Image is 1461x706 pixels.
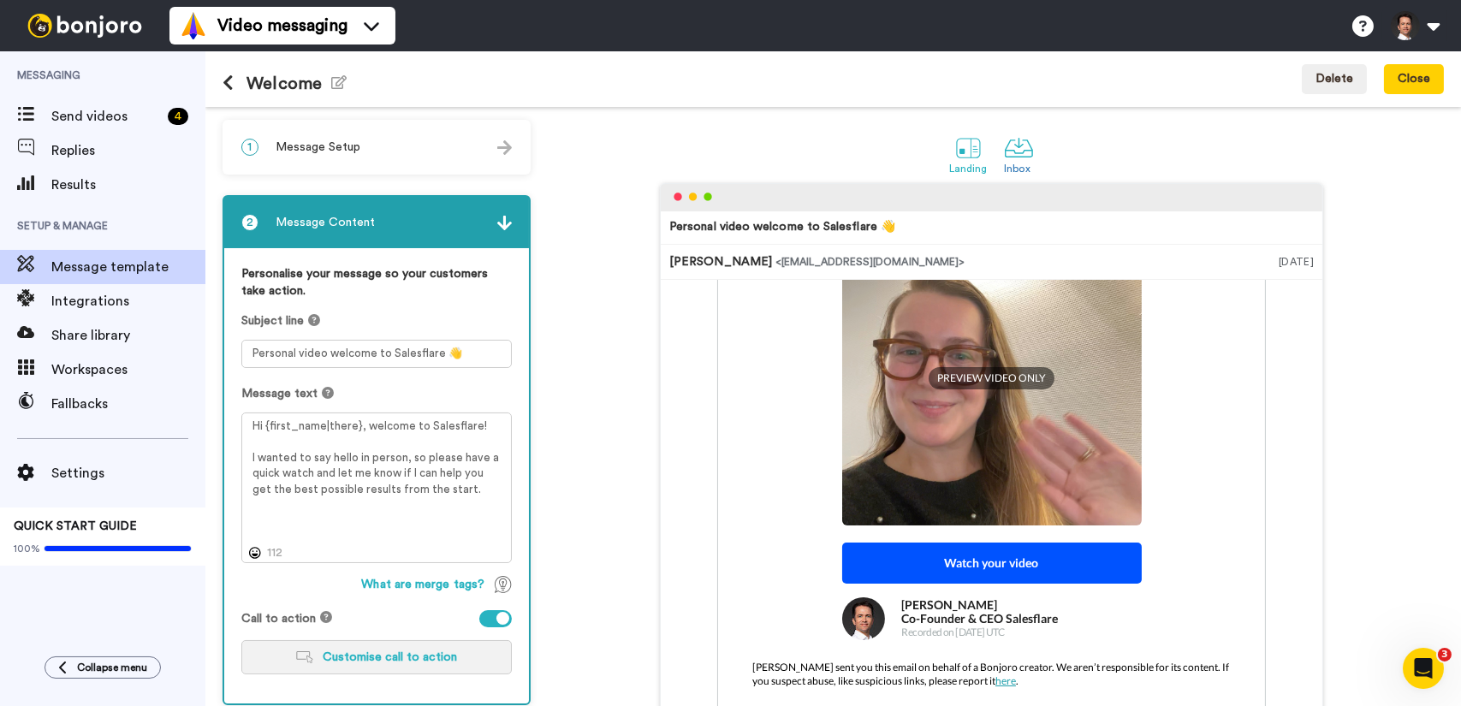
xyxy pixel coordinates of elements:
img: customiseCTA.svg [296,651,313,663]
span: Call to action [241,610,316,627]
span: Fallbacks [51,394,205,414]
span: What are merge tags? [361,576,484,593]
div: Watch your video [842,543,1142,584]
span: 3 [1438,648,1452,662]
span: Send videos [51,106,161,127]
span: here [995,674,1016,687]
textarea: Personal video welcome to Salesflare 👋 [241,340,512,368]
img: arrow.svg [497,140,512,155]
img: TagTips.svg [495,576,512,593]
div: 1Message Setup [223,120,531,175]
div: Inbox [1004,163,1034,175]
div: [DATE] [1279,253,1314,270]
span: 1 [241,139,258,156]
span: Results [51,175,205,195]
span: Subject line [241,312,304,329]
span: Workspaces [51,359,205,380]
button: Collapse menu [45,656,161,679]
textarea: Hi {first_name|there}, welcome to Salesflare! I wanted to say hello in person, so please have a q... [241,412,512,563]
span: Video messaging [217,14,347,38]
iframe: Intercom live chat [1403,648,1444,689]
img: arrow.svg [497,216,512,230]
span: Share library [51,325,205,346]
img: photo.jpg [842,597,885,640]
button: Close [1384,64,1444,95]
span: 100% [14,542,40,555]
a: Landing [941,124,996,183]
span: Customise call to action [324,651,458,663]
span: PREVIEW VIDEO ONLY [929,367,1054,389]
span: Message template [51,257,205,277]
span: Settings [51,463,205,484]
div: Personal video welcome to Salesflare 👋 [669,218,895,235]
p: Recorded on [DATE] UTC [902,626,1059,639]
span: 2 [241,214,258,231]
span: Message text [241,385,318,402]
img: vm-color.svg [180,12,207,39]
span: QUICK START GUIDE [14,520,137,532]
span: Message Setup [276,139,360,156]
span: Collapse menu [77,661,147,674]
h1: Welcome [223,74,347,93]
button: Customise call to action [241,640,512,674]
div: 4 [168,108,188,125]
p: [PERSON_NAME] [902,598,1059,612]
label: Personalise your message so your customers take action. [241,265,512,300]
span: Replies [51,140,205,161]
img: bj-logo-header-white.svg [21,14,149,38]
span: Integrations [51,291,205,311]
p: Co-Founder & CEO Salesflare [902,612,1059,626]
div: [PERSON_NAME] [669,253,1279,270]
div: Landing [949,163,988,175]
span: <[EMAIL_ADDRESS][DOMAIN_NAME]> [775,257,965,267]
a: Inbox [995,124,1042,183]
img: 3f69ac29-8f45-465c-abcd-f110799eb85a-thumb.jpg [842,226,1142,525]
button: Delete [1302,64,1367,95]
span: Message Content [276,214,375,231]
